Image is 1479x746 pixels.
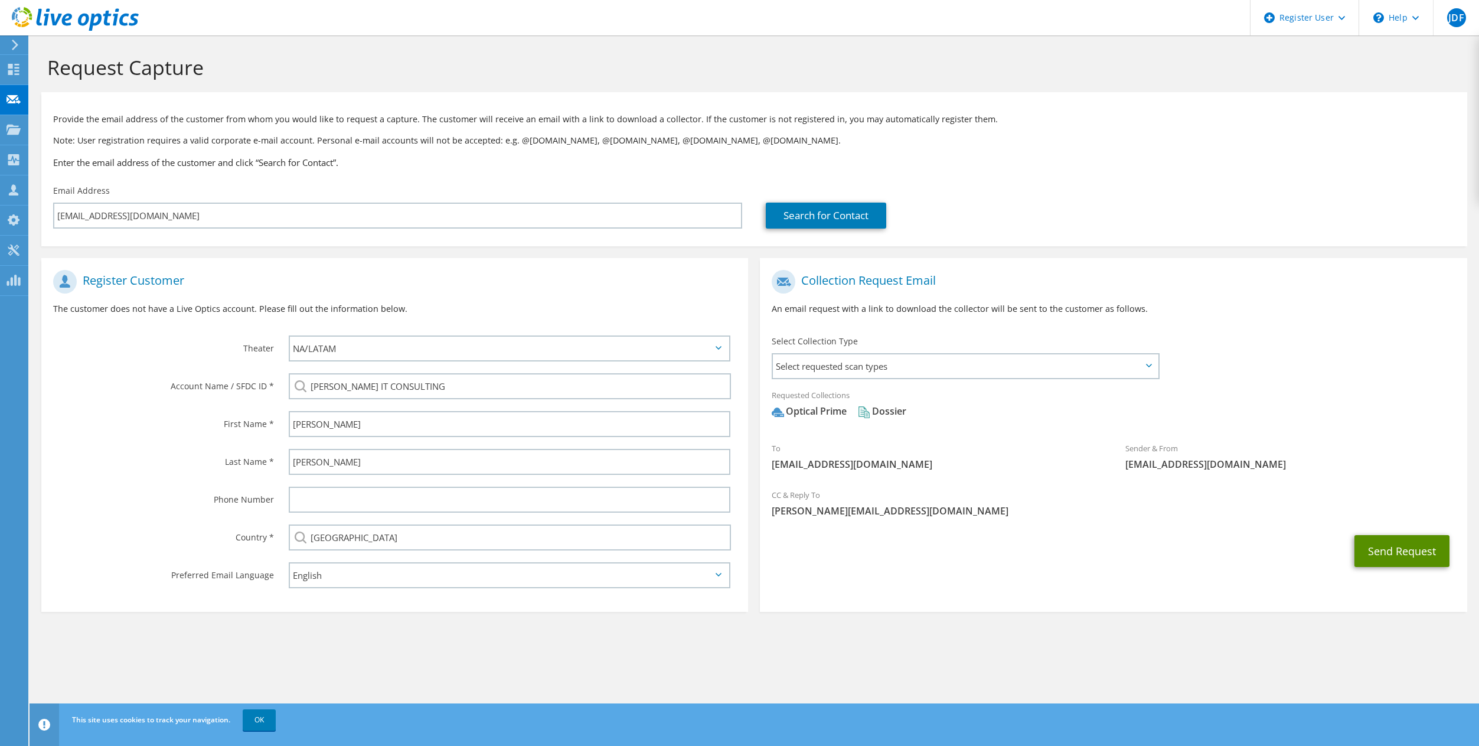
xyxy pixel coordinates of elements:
label: Theater [53,335,274,354]
label: Account Name / SFDC ID * [53,373,274,392]
span: [EMAIL_ADDRESS][DOMAIN_NAME] [1125,458,1455,471]
label: First Name * [53,411,274,430]
h1: Request Capture [47,55,1455,80]
label: Phone Number [53,487,274,506]
div: To [760,436,1114,477]
div: Optical Prime [772,405,847,418]
span: Select requested scan types [773,354,1158,378]
p: An email request with a link to download the collector will be sent to the customer as follows. [772,302,1455,315]
label: Select Collection Type [772,335,858,347]
a: Search for Contact [766,203,886,229]
span: JDF [1447,8,1466,27]
span: [PERSON_NAME][EMAIL_ADDRESS][DOMAIN_NAME] [772,504,1455,517]
div: Dossier [858,405,906,418]
span: [EMAIL_ADDRESS][DOMAIN_NAME] [772,458,1102,471]
label: Email Address [53,185,110,197]
button: Send Request [1354,535,1449,567]
a: OK [243,709,276,731]
label: Preferred Email Language [53,562,274,581]
div: Sender & From [1114,436,1467,477]
p: Provide the email address of the customer from whom you would like to request a capture. The cust... [53,113,1455,126]
div: CC & Reply To [760,483,1467,523]
span: This site uses cookies to track your navigation. [72,715,230,725]
p: The customer does not have a Live Optics account. Please fill out the information below. [53,302,736,315]
label: Country * [53,525,274,543]
h1: Register Customer [53,270,730,294]
div: Requested Collections [760,383,1467,430]
h3: Enter the email address of the customer and click “Search for Contact”. [53,156,1455,169]
label: Last Name * [53,449,274,468]
p: Note: User registration requires a valid corporate e-mail account. Personal e-mail accounts will ... [53,134,1455,147]
h1: Collection Request Email [772,270,1449,294]
svg: \n [1373,12,1384,23]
